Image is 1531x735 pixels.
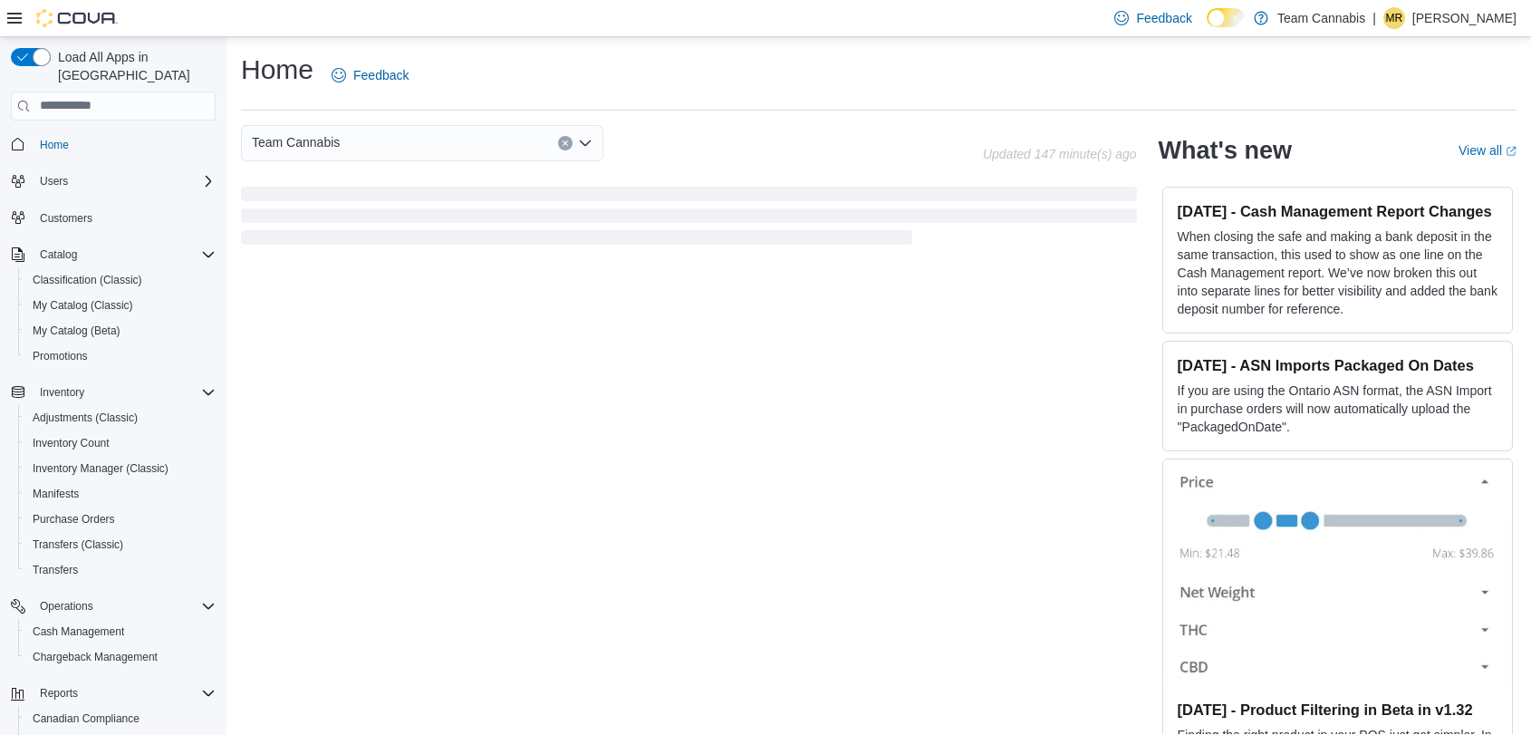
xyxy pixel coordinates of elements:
button: Open list of options [578,136,592,150]
span: Transfers [25,559,216,581]
button: Inventory Manager (Classic) [18,456,223,481]
span: MR [1386,7,1403,29]
span: Classification (Classic) [33,273,142,287]
span: Feedback [1136,9,1191,27]
span: Transfers [33,563,78,577]
img: Cova [36,9,118,27]
a: Chargeback Management [25,646,165,668]
span: My Catalog (Beta) [33,324,120,338]
span: Chargeback Management [25,646,216,668]
span: Transfers (Classic) [25,534,216,556]
button: Inventory [33,382,91,403]
span: Customers [40,211,92,226]
span: Transfers (Classic) [33,537,123,552]
span: Manifests [33,487,79,501]
span: Load All Apps in [GEOGRAPHIC_DATA] [51,48,216,84]
button: Reports [4,681,223,706]
h3: [DATE] - ASN Imports Packaged On Dates [1178,356,1497,374]
button: Users [33,170,75,192]
span: Team Cannabis [252,131,340,153]
button: Catalog [33,244,84,266]
span: Inventory [33,382,216,403]
a: Inventory Count [25,432,117,454]
a: Canadian Compliance [25,708,147,730]
a: My Catalog (Classic) [25,295,140,316]
span: Classification (Classic) [25,269,216,291]
span: My Catalog (Beta) [25,320,216,342]
span: Inventory Manager (Classic) [25,458,216,479]
div: Michelle Rochon [1383,7,1405,29]
span: My Catalog (Classic) [33,298,133,313]
button: My Catalog (Beta) [18,318,223,343]
span: Users [33,170,216,192]
span: Purchase Orders [25,508,216,530]
span: Inventory [40,385,84,400]
p: If you are using the Ontario ASN format, the ASN Import in purchase orders will now automatically... [1178,382,1497,436]
span: Operations [33,595,216,617]
button: Operations [33,595,101,617]
p: | [1372,7,1376,29]
span: Feedback [353,66,409,84]
span: Promotions [25,345,216,367]
a: Classification (Classic) [25,269,149,291]
button: Transfers [18,557,223,583]
span: Catalog [40,247,77,262]
button: Canadian Compliance [18,706,223,731]
button: Clear input [558,136,573,150]
span: Operations [40,599,93,614]
h1: Home [241,52,313,88]
span: My Catalog (Classic) [25,295,216,316]
button: Operations [4,594,223,619]
a: Manifests [25,483,86,505]
span: Customers [33,207,216,229]
a: Feedback [324,57,416,93]
span: Chargeback Management [33,650,158,664]
a: My Catalog (Beta) [25,320,128,342]
a: Transfers (Classic) [25,534,130,556]
p: When closing the safe and making a bank deposit in the same transaction, this used to show as one... [1178,227,1497,318]
svg: External link [1506,146,1517,157]
button: Manifests [18,481,223,507]
button: Catalog [4,242,223,267]
button: Home [4,131,223,158]
h2: What's new [1159,136,1292,165]
button: Inventory [4,380,223,405]
span: Home [33,133,216,156]
span: Users [40,174,68,189]
span: Adjustments (Classic) [25,407,216,429]
span: Reports [33,682,216,704]
h3: [DATE] - Cash Management Report Changes [1178,202,1497,220]
span: Inventory Manager (Classic) [33,461,169,476]
p: Team Cannabis [1277,7,1365,29]
a: Promotions [25,345,95,367]
button: Customers [4,205,223,231]
span: Manifests [25,483,216,505]
span: Inventory Count [25,432,216,454]
button: Cash Management [18,619,223,644]
span: Reports [40,686,78,701]
button: My Catalog (Classic) [18,293,223,318]
a: Purchase Orders [25,508,122,530]
span: Adjustments (Classic) [33,411,138,425]
h3: [DATE] - Product Filtering in Beta in v1.32 [1178,701,1497,719]
span: Purchase Orders [33,512,115,527]
a: Transfers [25,559,85,581]
span: Loading [241,190,1137,248]
button: Promotions [18,343,223,369]
button: Reports [33,682,85,704]
a: Home [33,134,76,156]
button: Users [4,169,223,194]
button: Transfers (Classic) [18,532,223,557]
a: Inventory Manager (Classic) [25,458,176,479]
input: Dark Mode [1207,8,1245,27]
a: Adjustments (Classic) [25,407,145,429]
a: Cash Management [25,621,131,643]
p: Updated 147 minute(s) ago [983,147,1137,161]
button: Chargeback Management [18,644,223,670]
span: Home [40,138,69,152]
span: Catalog [33,244,216,266]
a: View allExternal link [1459,143,1517,158]
button: Purchase Orders [18,507,223,532]
span: Inventory Count [33,436,110,450]
span: Canadian Compliance [25,708,216,730]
